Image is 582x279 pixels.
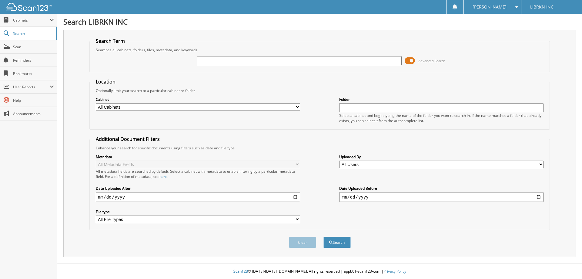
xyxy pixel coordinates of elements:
[96,186,300,191] label: Date Uploaded After
[13,58,54,63] span: Reminders
[13,44,54,49] span: Scan
[93,136,163,142] legend: Additional Document Filters
[93,145,547,151] div: Enhance your search for specific documents using filters such as date and file type.
[96,154,300,159] label: Metadata
[339,186,544,191] label: Date Uploaded Before
[13,71,54,76] span: Bookmarks
[96,169,300,179] div: All metadata fields are searched by default. Select a cabinet with metadata to enable filtering b...
[13,84,50,90] span: User Reports
[339,192,544,202] input: end
[13,98,54,103] span: Help
[57,264,582,279] div: © [DATE]-[DATE] [DOMAIN_NAME]. All rights reserved | appb01-scan123-com |
[93,47,547,53] div: Searches all cabinets, folders, files, metadata, and keywords
[96,192,300,202] input: start
[418,59,445,63] span: Advanced Search
[530,5,554,9] span: LIBRKN INC
[93,38,128,44] legend: Search Term
[13,111,54,116] span: Announcements
[233,269,248,274] span: Scan123
[289,237,316,248] button: Clear
[339,154,544,159] label: Uploaded By
[339,97,544,102] label: Folder
[96,209,300,214] label: File type
[93,88,547,93] div: Optionally limit your search to a particular cabinet or folder
[93,78,119,85] legend: Location
[63,17,576,27] h1: Search LIBRKN INC
[6,3,52,11] img: scan123-logo-white.svg
[339,113,544,123] div: Select a cabinet and begin typing the name of the folder you want to search in. If the name match...
[323,237,351,248] button: Search
[13,31,53,36] span: Search
[13,18,50,23] span: Cabinets
[96,97,300,102] label: Cabinet
[383,269,406,274] a: Privacy Policy
[473,5,507,9] span: [PERSON_NAME]
[159,174,167,179] a: here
